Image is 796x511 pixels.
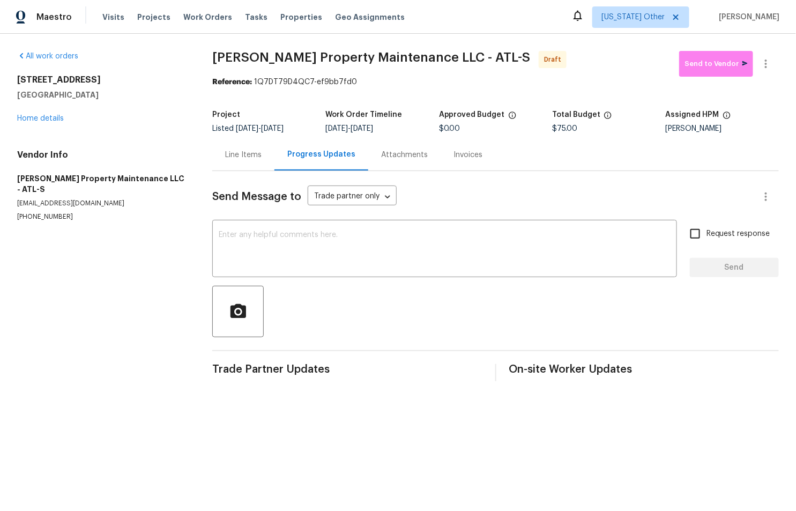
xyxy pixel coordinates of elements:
h5: [GEOGRAPHIC_DATA] [17,90,187,100]
h5: Work Order Timeline [325,111,402,119]
div: Line Items [225,150,262,160]
span: - [236,125,284,132]
span: [DATE] [236,125,258,132]
span: Listed [212,125,284,132]
span: - [325,125,373,132]
div: Attachments [381,150,428,160]
button: Send to Vendor [679,51,753,77]
span: Properties [280,12,322,23]
span: [DATE] [351,125,373,132]
span: Visits [102,12,124,23]
span: Request response [706,228,770,240]
span: Work Orders [183,12,232,23]
div: [PERSON_NAME] [666,125,779,132]
span: $0.00 [439,125,460,132]
span: The total cost of line items that have been approved by both Opendoor and the Trade Partner. This... [508,111,517,125]
h5: Approved Budget [439,111,505,119]
div: Progress Updates [287,149,355,160]
p: [PHONE_NUMBER] [17,212,187,221]
h5: Total Budget [552,111,600,119]
div: Trade partner only [308,188,397,206]
span: On-site Worker Updates [509,364,779,375]
span: [DATE] [325,125,348,132]
span: Trade Partner Updates [212,364,482,375]
span: Draft [544,54,566,65]
h5: [PERSON_NAME] Property Maintenance LLC - ATL-S [17,173,187,195]
a: Home details [17,115,64,122]
span: The hpm assigned to this work order. [723,111,731,125]
h5: Assigned HPM [666,111,719,119]
h2: [STREET_ADDRESS] [17,75,187,85]
span: Projects [137,12,170,23]
a: All work orders [17,53,78,60]
span: Maestro [36,12,72,23]
span: The total cost of line items that have been proposed by Opendoor. This sum includes line items th... [604,111,612,125]
h5: Project [212,111,240,119]
p: [EMAIL_ADDRESS][DOMAIN_NAME] [17,199,187,208]
span: [US_STATE] Other [601,12,665,23]
span: [PERSON_NAME] Property Maintenance LLC - ATL-S [212,51,530,64]
span: [PERSON_NAME] [715,12,780,23]
h4: Vendor Info [17,150,187,160]
span: Send Message to [212,191,301,202]
div: Invoices [453,150,482,160]
span: $75.00 [552,125,577,132]
div: 1Q7DT79D4QC7-ef9bb7fd0 [212,77,779,87]
span: [DATE] [261,125,284,132]
span: Send to Vendor [685,58,748,70]
b: Reference: [212,78,252,86]
span: Geo Assignments [335,12,405,23]
span: Tasks [245,13,267,21]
